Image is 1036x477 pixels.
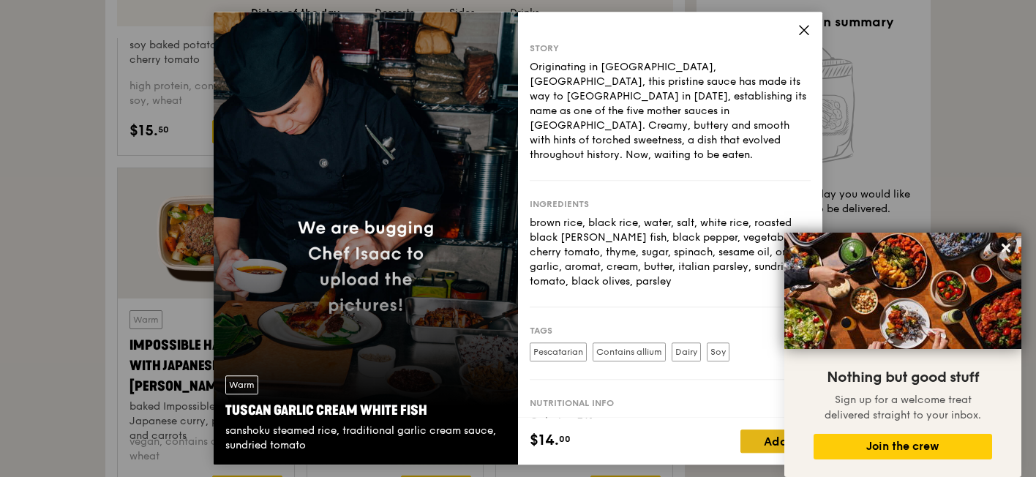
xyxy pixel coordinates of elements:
label: Soy [707,342,729,361]
span: Sign up for a welcome treat delivered straight to your inbox. [825,394,981,421]
span: $14. [530,430,559,452]
div: sanshoku steamed rice, traditional garlic cream sauce, sundried tomato [225,424,506,454]
span: 00 [559,434,571,446]
div: Nutritional info [530,397,811,409]
span: Nothing but good stuff [827,369,979,386]
label: Dairy [672,342,701,361]
div: Tags [530,325,811,337]
label: Pescatarian [530,342,587,361]
div: Originating in [GEOGRAPHIC_DATA], [GEOGRAPHIC_DATA], this pristine sauce has made its way to [GEO... [530,60,811,162]
div: Tuscan Garlic Cream White Fish [225,401,506,421]
div: Story [530,42,811,54]
div: Warm [225,376,258,395]
button: Join the crew [814,434,992,459]
div: brown rice, black rice, water, salt, white rice, roasted black [PERSON_NAME] fish, black pepper, ... [530,216,811,289]
div: Ingredients [530,198,811,210]
div: Add [740,430,811,454]
label: Contains allium [593,342,666,361]
img: DSC07876-Edit02-Large.jpeg [784,233,1021,349]
div: Calories: 741 [530,415,811,429]
button: Close [994,236,1018,260]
